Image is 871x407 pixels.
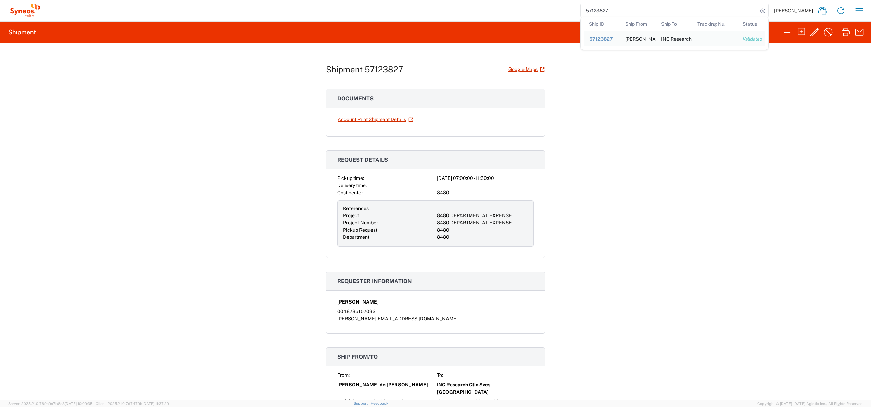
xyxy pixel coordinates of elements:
[738,17,765,31] th: Status
[437,381,534,396] span: INC Research Clin Svcs [GEOGRAPHIC_DATA]
[96,402,169,406] span: Client: 2025.21.0-7d7479b
[437,372,443,378] span: To:
[343,219,434,226] div: Project Number
[343,234,434,241] div: Department
[656,17,693,31] th: Ship To
[343,212,434,219] div: Project
[437,398,534,405] div: [STREET_ADDRESS][PERSON_NAME]
[337,354,378,360] span: Ship from/to
[584,17,768,50] table: Search Results
[437,226,528,234] div: 8480
[337,157,388,163] span: Request details
[337,175,364,181] span: Pickup time:
[142,402,169,406] span: [DATE] 11:37:29
[337,190,363,195] span: Cost center
[589,36,616,42] div: 57123827
[508,63,545,75] a: Google Maps
[743,36,760,42] div: Validated
[620,17,657,31] th: Ship From
[326,64,403,74] h1: Shipment 57123827
[8,28,36,36] h2: Shipment
[581,4,758,17] input: Shipment, tracking or reference number
[337,372,350,378] span: From:
[8,402,92,406] span: Server: 2025.21.0-769a9a7b8c3
[343,226,434,234] div: Pickup Request
[757,400,863,407] span: Copyright © [DATE]-[DATE] Agistix Inc., All Rights Reserved
[693,17,738,31] th: Tracking Nu.
[437,234,528,241] div: 8480
[437,175,534,182] div: [DATE] 07:00:00 - 11:30:00
[437,219,528,226] div: 8480 DEPARTMENTAL EXPENSE
[337,315,534,322] div: [PERSON_NAME][EMAIL_ADDRESS][DOMAIN_NAME]
[584,17,620,31] th: Ship ID
[337,398,434,405] div: And del recinto [GEOGRAPHIC_DATA],
[625,31,652,46] div: Jose de Filiberto Duarte
[337,381,428,388] span: [PERSON_NAME] de [PERSON_NAME]
[337,95,374,102] span: Documents
[337,308,534,315] div: 0048785157032
[337,183,367,188] span: Delivery time:
[661,31,688,46] div: INC Research Clin Svcs Mexico
[437,212,528,219] div: 8480 DEPARTMENTAL EXPENSE
[589,36,613,42] span: 57123827
[337,113,414,125] a: Account Print Shipment Details
[371,401,388,405] a: Feedback
[437,182,534,189] div: -
[437,189,534,196] div: 8480
[774,8,813,14] span: [PERSON_NAME]
[343,206,369,211] span: References
[65,402,92,406] span: [DATE] 10:09:35
[354,401,371,405] a: Support
[337,278,412,284] span: Requester information
[337,298,379,306] span: [PERSON_NAME]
